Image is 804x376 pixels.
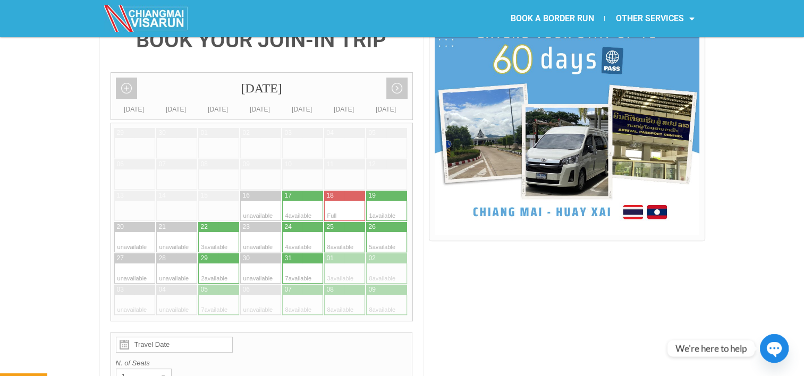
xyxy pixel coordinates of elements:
[327,254,334,263] div: 01
[327,160,334,169] div: 11
[117,223,124,232] div: 20
[327,223,334,232] div: 25
[285,223,292,232] div: 24
[365,104,407,115] div: [DATE]
[113,104,155,115] div: [DATE]
[201,254,208,263] div: 29
[327,191,334,200] div: 18
[201,285,208,294] div: 05
[369,254,376,263] div: 02
[159,129,166,138] div: 30
[239,104,281,115] div: [DATE]
[159,254,166,263] div: 28
[243,285,250,294] div: 06
[159,191,166,200] div: 14
[116,358,408,369] label: N. of Seats
[327,285,334,294] div: 08
[155,104,197,115] div: [DATE]
[327,129,334,138] div: 04
[243,223,250,232] div: 23
[243,254,250,263] div: 30
[281,104,323,115] div: [DATE]
[117,160,124,169] div: 06
[117,285,124,294] div: 03
[285,254,292,263] div: 31
[285,160,292,169] div: 10
[369,285,376,294] div: 09
[111,30,413,51] h4: BOOK YOUR JOIN-IN TRIP
[369,129,376,138] div: 05
[500,6,604,31] a: BOOK A BORDER RUN
[243,191,250,200] div: 16
[369,191,376,200] div: 19
[285,285,292,294] div: 07
[285,191,292,200] div: 17
[369,223,376,232] div: 26
[117,191,124,200] div: 13
[197,104,239,115] div: [DATE]
[402,6,705,31] nav: Menu
[117,254,124,263] div: 27
[117,129,124,138] div: 29
[111,73,412,104] div: [DATE]
[201,160,208,169] div: 08
[201,223,208,232] div: 22
[243,129,250,138] div: 02
[159,160,166,169] div: 07
[369,160,376,169] div: 12
[285,129,292,138] div: 03
[201,129,208,138] div: 01
[201,191,208,200] div: 15
[159,223,166,232] div: 21
[605,6,705,31] a: OTHER SERVICES
[243,160,250,169] div: 09
[159,285,166,294] div: 04
[323,104,365,115] div: [DATE]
